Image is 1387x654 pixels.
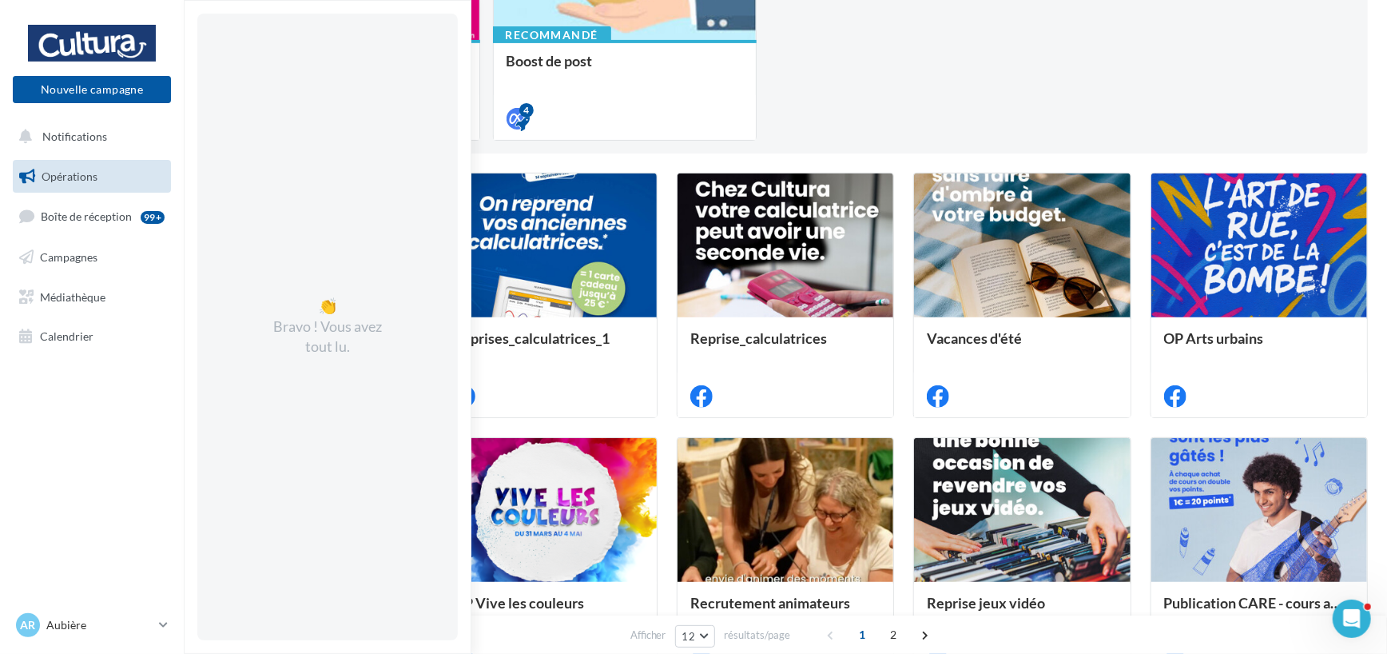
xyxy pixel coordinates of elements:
[13,610,171,640] a: Ar Aubière
[10,281,174,314] a: Médiathèque
[1333,600,1371,638] iframe: Intercom live chat
[724,628,790,643] span: résultats/page
[453,595,643,627] div: OP Vive les couleurs
[849,622,875,648] span: 1
[46,617,153,633] p: Aubière
[507,53,744,85] div: Boost de post
[21,617,36,633] span: Ar
[675,625,716,648] button: 12
[42,130,107,143] span: Notifications
[40,329,93,343] span: Calendrier
[13,76,171,103] button: Nouvelle campagne
[880,622,906,648] span: 2
[690,330,880,362] div: Reprise_calculatrices
[10,160,174,193] a: Opérations
[493,26,611,44] div: Recommandé
[42,169,97,183] span: Opérations
[10,241,174,274] a: Campagnes
[927,330,1117,362] div: Vacances d'été
[1164,330,1354,362] div: OP Arts urbains
[630,628,666,643] span: Afficher
[453,330,643,362] div: Reprises_calculatrices_1
[10,320,174,353] a: Calendrier
[41,209,132,223] span: Boîte de réception
[519,103,534,118] div: 4
[690,595,880,627] div: Recrutement animateurs
[10,199,174,233] a: Boîte de réception99+
[40,289,105,303] span: Médiathèque
[682,630,696,643] span: 12
[40,250,97,264] span: Campagnes
[927,595,1117,627] div: Reprise jeux vidéo
[1164,595,1354,627] div: Publication CARE - cours artistiques et musicaux
[10,120,168,154] button: Notifications
[141,211,165,224] div: 99+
